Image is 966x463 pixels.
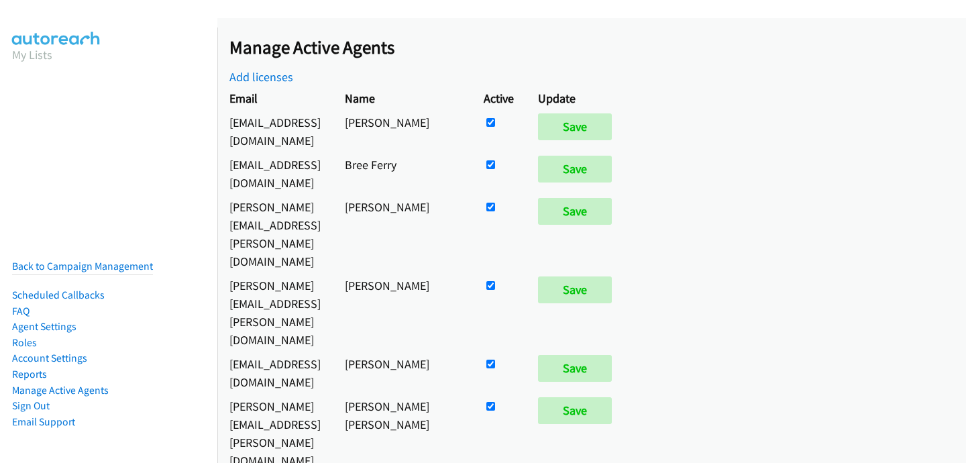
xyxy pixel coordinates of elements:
[229,69,293,85] a: Add licenses
[217,195,333,273] td: [PERSON_NAME][EMAIL_ADDRESS][PERSON_NAME][DOMAIN_NAME]
[853,405,956,453] iframe: Checklist
[12,336,37,349] a: Roles
[333,273,472,352] td: [PERSON_NAME]
[217,352,333,394] td: [EMAIL_ADDRESS][DOMAIN_NAME]
[12,368,47,380] a: Reports
[12,352,87,364] a: Account Settings
[217,110,333,152] td: [EMAIL_ADDRESS][DOMAIN_NAME]
[12,260,153,272] a: Back to Campaign Management
[12,415,75,428] a: Email Support
[217,86,333,110] th: Email
[538,397,612,424] input: Save
[472,86,526,110] th: Active
[333,195,472,273] td: [PERSON_NAME]
[12,399,50,412] a: Sign Out
[538,156,612,183] input: Save
[12,47,52,62] a: My Lists
[12,320,76,333] a: Agent Settings
[538,276,612,303] input: Save
[229,36,966,59] h2: Manage Active Agents
[538,355,612,382] input: Save
[12,384,109,397] a: Manage Active Agents
[333,352,472,394] td: [PERSON_NAME]
[12,305,30,317] a: FAQ
[928,178,966,285] iframe: Resource Center
[333,152,472,195] td: Bree Ferry
[333,110,472,152] td: [PERSON_NAME]
[217,273,333,352] td: [PERSON_NAME][EMAIL_ADDRESS][PERSON_NAME][DOMAIN_NAME]
[12,289,105,301] a: Scheduled Callbacks
[538,113,612,140] input: Save
[333,86,472,110] th: Name
[217,152,333,195] td: [EMAIL_ADDRESS][DOMAIN_NAME]
[526,86,630,110] th: Update
[538,198,612,225] input: Save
